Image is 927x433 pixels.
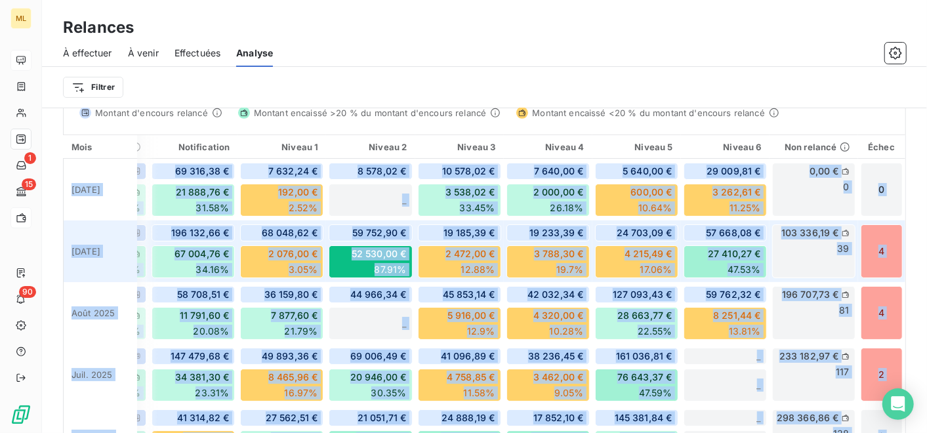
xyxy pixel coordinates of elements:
span: août 2025 [72,308,115,318]
span: 7 877,60 € [271,309,318,322]
span: 52 530,00 € [352,247,407,260]
span: Niveau 5 [634,142,672,152]
span: 20.08% [194,325,230,338]
span: 58 708,51 € [177,288,230,301]
span: 4 215,49 € [625,247,672,260]
span: 31.58% [196,201,230,215]
span: 27 410,27 € [708,247,761,260]
span: 4 320,00 € [533,309,584,322]
span: 57 668,08 € [706,226,761,239]
span: À venir [128,47,159,60]
span: 10.28% [550,325,584,338]
span: 34 381,30 € [175,371,230,384]
span: 3 262,61 € [712,186,761,199]
span: 13.81% [729,325,761,338]
span: 34.16% [196,263,230,276]
span: À effectuer [63,47,112,60]
span: 67 004,76 € [175,247,230,260]
span: 68 048,62 € [262,226,318,239]
span: 11.25% [730,201,761,215]
span: 36 159,80 € [264,288,318,301]
span: Niveau 4 [545,142,584,152]
span: Niveau 1 [281,142,318,152]
span: Effectuées [175,47,221,60]
span: 10 578,02 € [442,165,495,178]
span: 21 051,71 € [358,411,407,424]
span: 19.7% [556,263,584,276]
span: 11.58% [464,386,495,400]
span: Analyse [236,47,273,60]
span: 19 185,39 € [443,226,495,239]
span: 38 236,45 € [528,350,584,363]
span: _ [757,379,761,390]
span: 233 182,97 € [779,350,839,363]
span: 20 946,00 € [350,371,407,384]
span: 41 096,89 € [441,350,495,363]
span: 196 707,73 € [782,288,839,301]
button: Filtrer [63,77,123,98]
span: 49 893,36 € [262,350,318,363]
span: Notification [178,142,230,152]
div: Échec [866,142,897,152]
span: 3 788,30 € [534,247,584,260]
span: 45 853,14 € [443,288,495,301]
span: 47.59% [639,386,672,400]
span: 42 032,34 € [527,288,584,301]
span: 26.18% [550,201,584,215]
span: 24 703,09 € [617,226,672,239]
span: 192,00 € [278,186,318,199]
span: 12.9% [467,325,495,338]
span: Niveau 6 [723,142,761,152]
span: 33.45% [460,201,495,215]
span: 19 233,39 € [529,226,584,239]
span: 76 643,37 € [617,371,672,384]
span: 3.05% [289,263,318,276]
span: 11 791,60 € [180,309,230,322]
span: 8 251,44 € [713,309,761,322]
span: 8 465,96 € [268,371,318,384]
span: Montant d'encours relancé [95,108,208,118]
span: 29 009,81 € [707,165,761,178]
span: 3 538,02 € [445,186,495,199]
span: 10.64% [638,201,672,215]
span: 9.05% [554,386,584,400]
span: 17 852,10 € [533,411,584,424]
span: 44 966,34 € [350,288,407,301]
span: Montant encaissé <20 % du montant d'encours relancé [532,108,765,118]
span: 2 472,00 € [445,247,495,260]
span: 127 093,43 € [613,288,672,301]
span: _ [402,194,406,205]
span: 21.79% [285,325,318,338]
span: 7 640,00 € [534,165,584,178]
img: Logo LeanPay [10,404,31,425]
span: _ [402,318,406,329]
span: 15 [22,178,36,190]
span: 39 [837,242,849,255]
span: 81 [839,304,849,317]
span: 0,00 € [810,165,839,178]
span: [DATE] [72,184,100,195]
span: 600,00 € [630,186,672,199]
span: 8 578,02 € [358,165,407,178]
span: 12.88% [461,263,495,276]
span: 4 758,85 € [447,371,495,384]
span: _ [757,350,761,361]
span: 5 640,00 € [623,165,672,178]
span: 41 314,82 € [177,411,230,424]
span: Montant encaissé >20 % du montant d'encours relancé [254,108,487,118]
span: 47.53% [728,263,761,276]
div: 2 [861,348,903,402]
span: 7 632,24 € [268,165,318,178]
span: [DATE] [72,246,100,257]
span: 2 000,00 € [533,186,584,199]
span: 196 132,66 € [171,226,230,239]
span: 22.55% [638,325,672,338]
span: 0 [844,180,850,194]
span: 28 663,77 € [617,309,672,322]
span: 23.31% [196,386,230,400]
span: 2.52% [289,201,318,215]
span: 16.97% [285,386,318,400]
div: Mois [72,142,129,152]
span: Niveau 3 [457,142,495,152]
h3: Relances [63,16,134,39]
